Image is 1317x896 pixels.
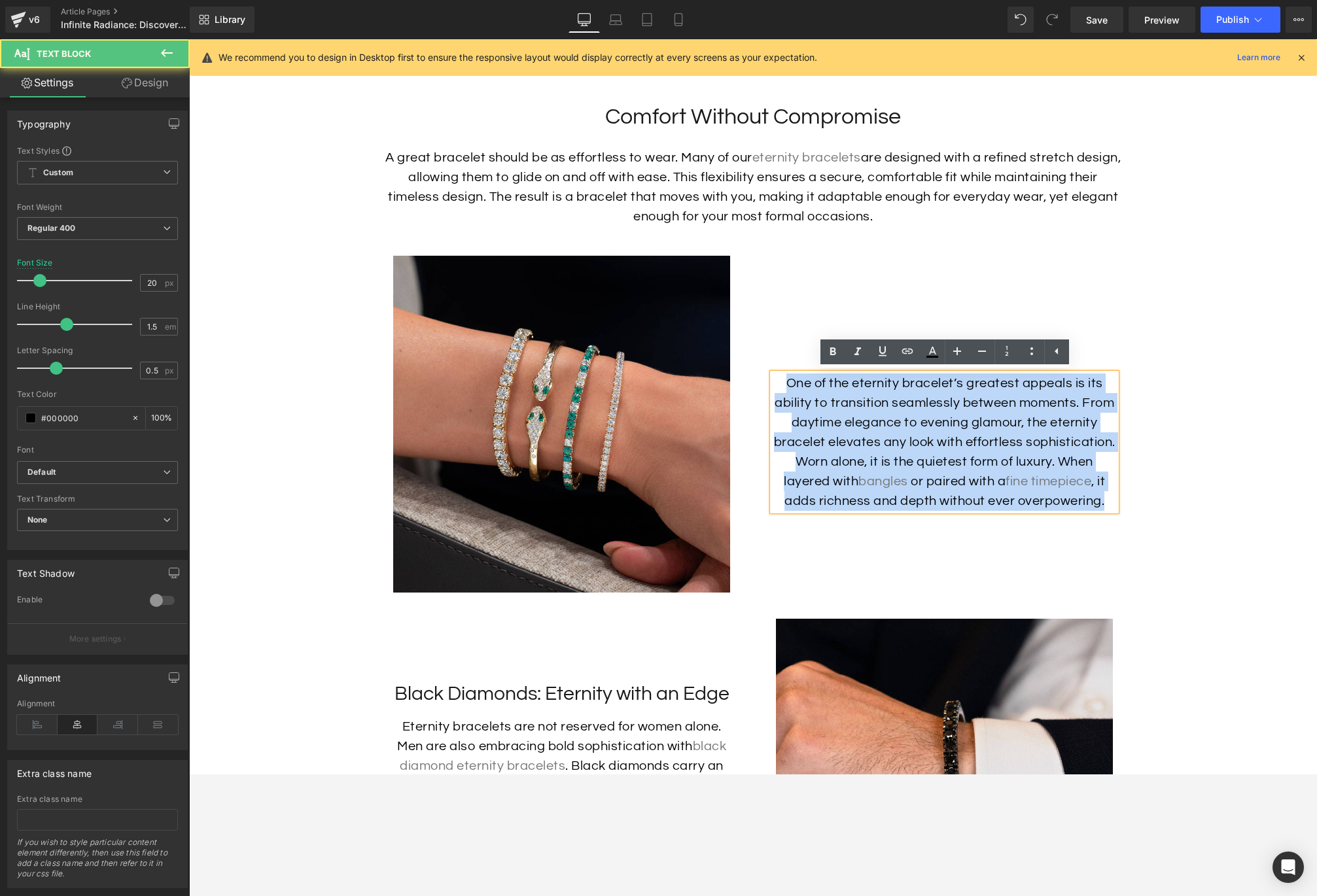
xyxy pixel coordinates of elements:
p: A great bracelet should be as effortless to wear. Many of our are designed with a refined stretch... [194,109,934,187]
span: Library [215,14,245,26]
a: bangles [669,436,719,449]
div: Enable [17,594,137,608]
button: Undo [1008,7,1034,33]
div: Text Transform [17,494,178,504]
div: Extra class name [17,761,92,779]
a: fine timepiece [817,436,902,449]
b: Custom [43,167,73,179]
span: Save [1086,13,1108,27]
span: px [165,279,176,287]
a: Laptop [600,7,631,33]
a: eternity bracelets [563,112,672,125]
b: None [27,515,48,525]
div: Font [17,445,178,455]
span: Preview [1144,13,1180,27]
button: Publish [1201,7,1280,33]
a: Preview [1129,7,1195,33]
a: Mobile [663,7,694,33]
span: em [165,322,176,331]
div: If you wish to style particular content element differently, then use this field to add a class n... [17,837,178,887]
a: Tablet [631,7,663,33]
p: More settings [69,633,122,645]
div: Open Intercom Messenger [1273,852,1304,883]
button: Redo [1039,7,1065,33]
div: Alignment [17,665,61,683]
input: Color [41,411,125,425]
div: Line Height [17,302,178,311]
a: New Library [190,7,255,33]
b: Regular 400 [27,223,76,233]
img: Woman with a set of yellow gold diamond and emerald bracelets on her wrist [204,216,541,553]
a: Learn more [1232,50,1286,65]
i: Default [27,467,56,478]
div: Font Weight [17,203,178,212]
a: Design [97,68,192,97]
a: Article Pages [61,7,211,17]
p: We recommend you to design in Desktop first to ensure the responsive layout would display correct... [219,50,817,65]
span: px [165,366,176,375]
h3: Styling Eternity Bracelets [574,298,937,324]
div: Alignment [17,699,178,708]
a: Desktop [569,7,600,33]
div: Text Color [17,390,178,399]
h3: Black Diamonds: Eternity with an Edge [191,642,554,668]
div: Text Styles [17,145,178,156]
button: More settings [8,623,187,654]
span: Infinite Radiance: Discover the Eternity Bracelet [61,20,186,30]
div: Font Size [17,258,53,267]
div: Letter Spacing [17,346,178,355]
p: One of the eternity bracelet’s greatest appeals is its ability to transition seamlessly between m... [584,334,927,472]
div: v6 [26,11,43,28]
p: Eternity bracelets are not reserved for women alone. Men are also embracing bold sophistication w... [201,678,544,854]
div: % [146,407,177,430]
div: Text Shadow [17,560,75,579]
button: More [1286,7,1312,33]
a: v6 [5,7,50,33]
h2: Comfort Without Compromise [194,63,934,92]
span: Publish [1216,14,1249,25]
span: Text Block [37,48,91,59]
div: Typography [17,111,71,129]
div: Extra class name [17,795,178,804]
